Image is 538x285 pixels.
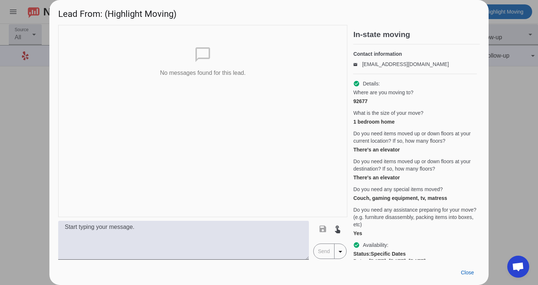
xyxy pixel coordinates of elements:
[353,62,362,66] mat-icon: email
[353,118,477,125] div: 1 bedroom home
[353,186,442,193] span: Do you need any special items moved?
[353,174,477,181] div: There's an elevator
[353,80,360,87] mat-icon: check_circle
[160,69,246,77] p: No messages found for this lead.
[353,158,477,172] span: Do you need items moved up or down floors at your destination? If so, how many floors?
[353,98,477,105] div: 92677
[353,258,369,264] strong: Dates:
[461,270,474,275] span: Close
[333,224,342,233] mat-icon: touch_app
[353,242,360,248] mat-icon: check_circle
[363,241,388,249] span: Availability:
[353,257,477,265] div: [DATE], [DATE], [DATE]
[362,61,449,67] a: [EMAIL_ADDRESS][DOMAIN_NAME]
[353,194,477,202] div: Couch, gaming equipment, tv, matress
[353,251,370,257] strong: Status:
[353,31,480,38] h2: In-state moving
[507,256,529,278] div: Open chat
[353,146,477,153] div: There's an elevator
[353,206,477,228] span: Do you need any assistance preparing for your move? (e.g. furniture disassembly, packing items in...
[353,109,423,117] span: What is the size of your move?
[455,266,480,279] button: Close
[194,46,212,63] mat-icon: chat_bubble_outline
[353,89,413,96] span: Where are you moving to?
[336,247,345,256] mat-icon: arrow_drop_down
[353,250,477,257] div: Specific Dates
[353,130,477,145] span: Do you need items moved up or down floors at your current location? If so, how many floors?
[353,230,477,237] div: Yes
[363,80,380,87] span: Details:
[353,50,477,58] h4: Contact information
